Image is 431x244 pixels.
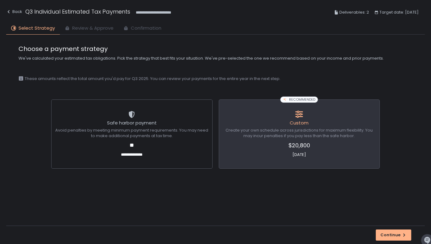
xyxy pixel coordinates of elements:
span: Choose a payment strategy [19,44,412,53]
span: These amounts reflect the total amount you'd pay for Q3 2025. You can review your payments for th... [25,76,280,82]
span: Target date: [DATE] [379,9,419,16]
h1: Q3 Individual Estimated Tax Payments [25,7,130,16]
span: [DATE] [221,152,378,158]
span: Confirmation [131,25,161,32]
span: Create your own schedule across jurisdictions for maximum flexibility. You may incur penalties if... [221,128,378,139]
button: Back [6,7,22,18]
div: Continue [380,232,407,238]
span: Deliverables: 2 [339,9,369,16]
span: $20,800 [221,141,378,149]
span: Review & Approve [72,25,114,32]
span: We've calculated your estimated tax obligations. Pick the strategy that best fits your situation.... [19,56,412,61]
div: Back [6,8,22,15]
span: Safe harbor payment [107,120,157,126]
span: Select Strategy [19,25,55,32]
button: Continue [376,229,411,241]
span: Avoid penalties by meeting minimum payment requirements. You may need to make additional payments... [53,128,210,139]
span: RECOMMENDED [289,97,315,102]
span: Custom [290,120,309,126]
